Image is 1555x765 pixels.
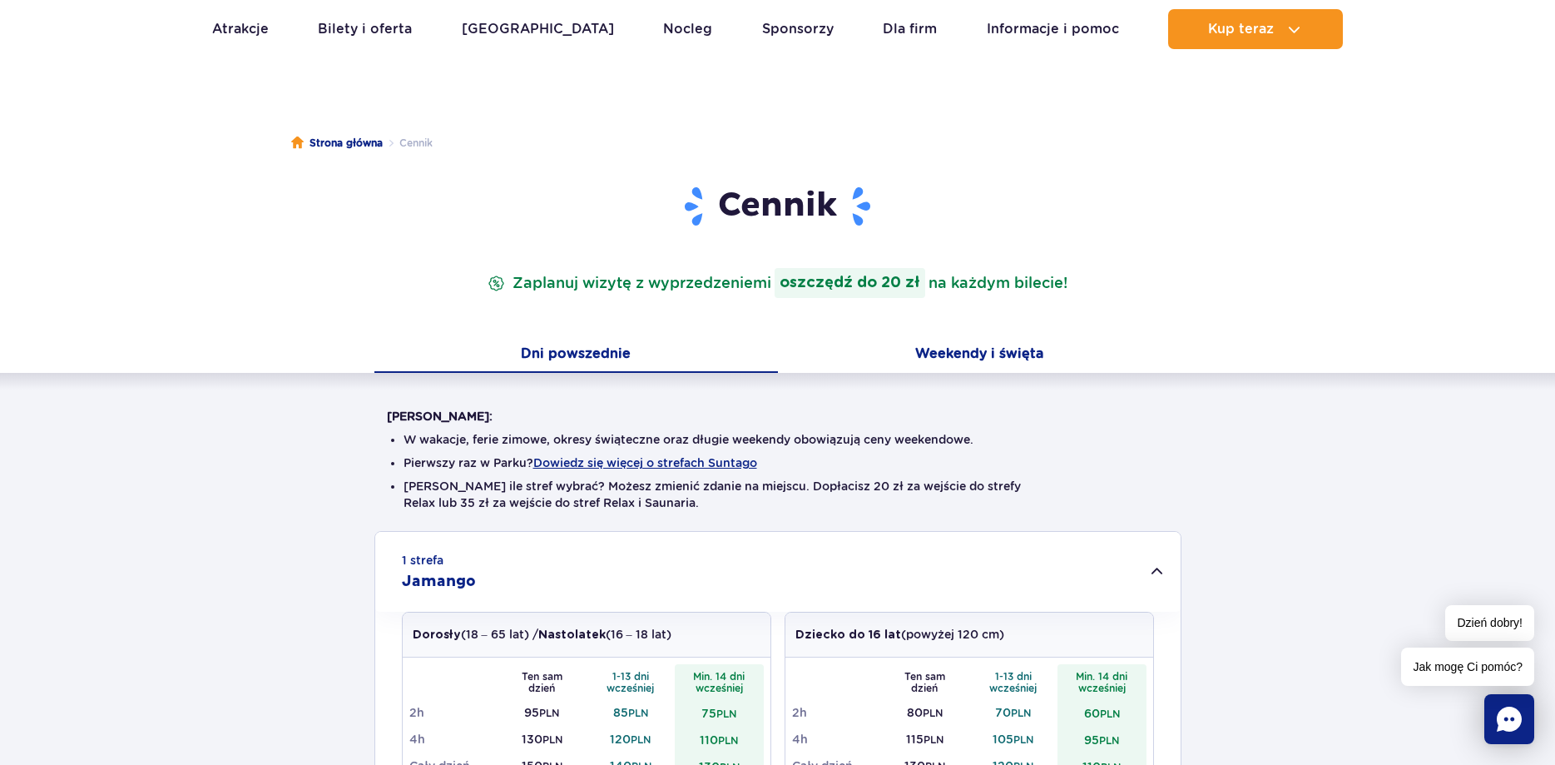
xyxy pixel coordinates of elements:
[880,726,969,753] td: 115
[387,410,493,423] strong: [PERSON_NAME]:
[880,699,969,726] td: 80
[675,726,764,753] td: 110
[1100,708,1120,720] small: PLN
[387,185,1169,228] h1: Cennik
[402,572,476,592] h2: Jamango
[498,726,587,753] td: 130
[924,733,943,746] small: PLN
[1168,9,1343,49] button: Kup teraz
[987,9,1119,49] a: Informacje i pomoc
[413,629,461,641] strong: Dorosły
[484,268,1071,298] p: Zaplanuj wizytę z wyprzedzeniem na każdym bilecie!
[538,629,606,641] strong: Nastolatek
[462,9,614,49] a: [GEOGRAPHIC_DATA]
[716,708,736,720] small: PLN
[795,629,901,641] strong: Dziecko do 16 lat
[1011,707,1031,719] small: PLN
[969,699,1058,726] td: 70
[409,726,498,753] td: 4h
[318,9,412,49] a: Bilety i oferta
[212,9,269,49] a: Atrakcje
[404,431,1152,448] li: W wakacje, ferie zimowe, okresy świąteczne oraz długie weekendy obowiązują ceny weekendowe.
[1057,664,1146,699] th: Min. 14 dni wcześniej
[628,707,648,719] small: PLN
[663,9,712,49] a: Nocleg
[383,135,433,152] li: Cennik
[291,135,383,152] a: Strona główna
[1445,605,1534,641] span: Dzień dobry!
[675,699,764,726] td: 75
[1401,648,1534,686] span: Jak mogę Ci pomóc?
[1057,726,1146,753] td: 95
[762,9,834,49] a: Sponsorzy
[969,664,1058,699] th: 1-13 dni wcześniej
[1099,734,1119,747] small: PLN
[1013,733,1033,746] small: PLN
[533,456,757,469] button: Dowiedz się więcej o strefach Suntago
[587,726,676,753] td: 120
[792,726,881,753] td: 4h
[404,455,1152,471] li: Pierwszy raz w Parku?
[539,707,559,719] small: PLN
[409,699,498,726] td: 2h
[374,338,778,373] button: Dni powszednie
[1057,699,1146,726] td: 60
[404,478,1152,511] li: [PERSON_NAME] ile stref wybrać? Możesz zmienić zdanie na miejscu. Dopłacisz 20 zł za wejście do s...
[413,626,671,643] p: (18 – 65 lat) / (16 – 18 lat)
[792,699,881,726] td: 2h
[498,664,587,699] th: Ten sam dzień
[587,664,676,699] th: 1-13 dni wcześniej
[795,626,1004,643] p: (powyżej 120 cm)
[631,733,651,746] small: PLN
[542,733,562,746] small: PLN
[883,9,937,49] a: Dla firm
[1208,22,1274,37] span: Kup teraz
[675,664,764,699] th: Min. 14 dni wcześniej
[498,699,587,726] td: 95
[587,699,676,726] td: 85
[1484,694,1534,744] div: Chat
[778,338,1181,373] button: Weekendy i święta
[923,707,943,719] small: PLN
[880,664,969,699] th: Ten sam dzień
[969,726,1058,753] td: 105
[775,268,925,298] strong: oszczędź do 20 zł
[718,734,738,747] small: PLN
[402,552,443,569] small: 1 strefa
